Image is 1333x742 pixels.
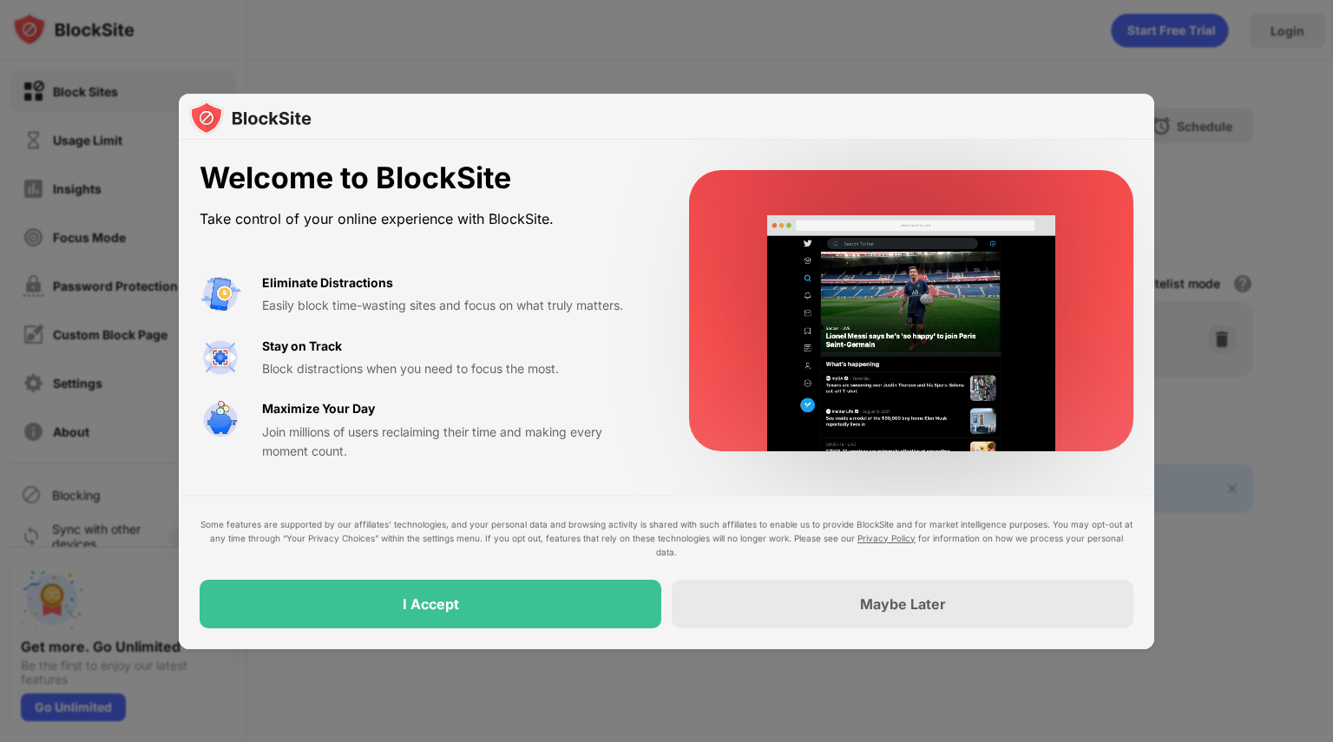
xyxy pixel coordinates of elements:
a: Privacy Policy [857,533,916,543]
div: Stay on Track [262,337,342,356]
img: value-focus.svg [200,337,241,378]
img: value-avoid-distractions.svg [200,273,241,315]
div: Join millions of users reclaiming their time and making every moment count. [262,423,647,462]
div: Take control of your online experience with BlockSite. [200,207,647,232]
img: value-safe-time.svg [200,399,241,441]
div: Eliminate Distractions [262,273,393,292]
img: logo-blocksite.svg [189,101,312,135]
div: Block distractions when you need to focus the most. [262,359,647,378]
div: Welcome to BlockSite [200,161,647,196]
div: Maximize Your Day [262,399,375,418]
div: Maybe Later [860,595,946,613]
div: Easily block time-wasting sites and focus on what truly matters. [262,296,647,315]
div: I Accept [403,595,459,613]
div: Some features are supported by our affiliates’ technologies, and your personal data and browsing ... [200,517,1133,559]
